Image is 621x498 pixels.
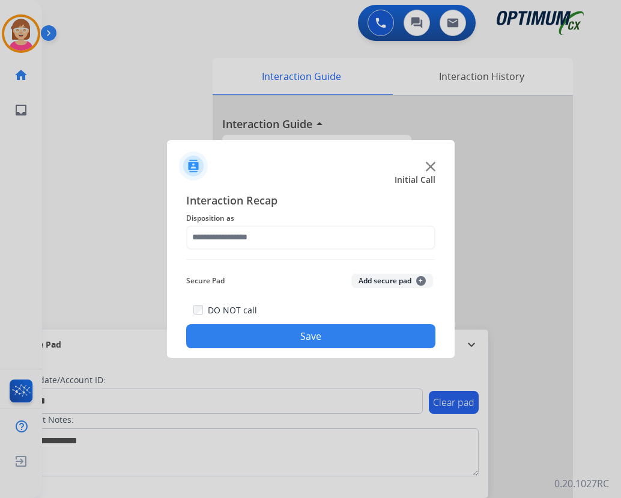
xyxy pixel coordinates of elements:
[186,274,225,288] span: Secure Pad
[554,476,609,491] p: 0.20.1027RC
[186,211,435,226] span: Disposition as
[186,192,435,211] span: Interaction Recap
[179,152,208,180] img: contactIcon
[208,304,257,316] label: DO NOT call
[351,274,433,288] button: Add secure pad+
[395,174,435,186] span: Initial Call
[416,276,426,286] span: +
[186,324,435,348] button: Save
[186,259,435,260] img: contact-recap-line.svg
